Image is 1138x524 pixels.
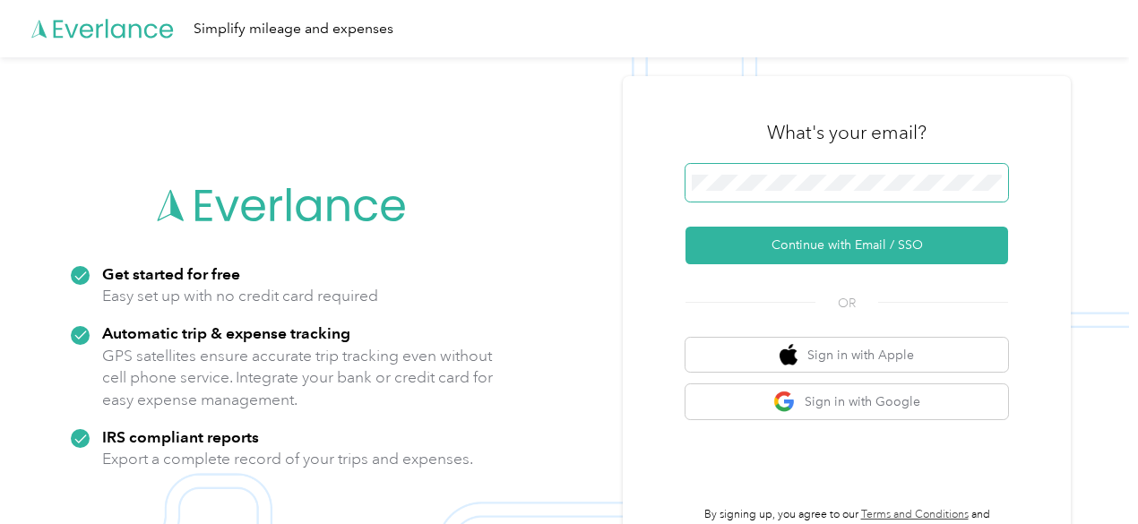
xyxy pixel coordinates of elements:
[685,227,1008,264] button: Continue with Email / SSO
[102,323,350,342] strong: Automatic trip & expense tracking
[685,338,1008,373] button: apple logoSign in with Apple
[102,285,378,307] p: Easy set up with no credit card required
[780,344,797,366] img: apple logo
[815,294,878,313] span: OR
[102,345,494,411] p: GPS satellites ensure accurate trip tracking even without cell phone service. Integrate your bank...
[194,18,393,40] div: Simplify mileage and expenses
[767,120,927,145] h3: What's your email?
[102,427,259,446] strong: IRS compliant reports
[773,391,796,413] img: google logo
[102,448,473,470] p: Export a complete record of your trips and expenses.
[102,264,240,283] strong: Get started for free
[861,508,969,521] a: Terms and Conditions
[685,384,1008,419] button: google logoSign in with Google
